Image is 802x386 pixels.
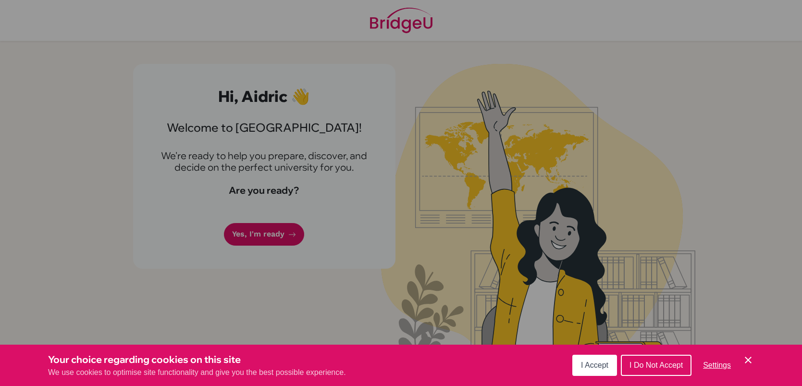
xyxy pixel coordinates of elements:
p: We use cookies to optimise site functionality and give you the best possible experience. [48,367,346,378]
span: I Do Not Accept [629,361,683,369]
button: I Do Not Accept [621,355,691,376]
button: I Accept [572,355,617,376]
span: I Accept [581,361,608,369]
span: Settings [703,361,731,369]
button: Settings [695,356,739,375]
button: Save and close [742,354,754,366]
h3: Your choice regarding cookies on this site [48,352,346,367]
